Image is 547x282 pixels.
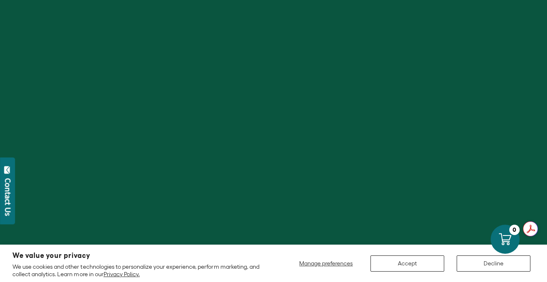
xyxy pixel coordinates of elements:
button: Decline [457,255,530,272]
div: Contact Us [4,178,12,216]
span: Manage preferences [299,260,353,267]
div: 0 [509,225,520,235]
button: Manage preferences [294,255,358,272]
button: Accept [370,255,444,272]
p: We use cookies and other technologies to personalize your experience, perform marketing, and coll... [12,263,268,278]
h2: We value your privacy [12,252,268,259]
a: Privacy Policy. [104,271,140,277]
